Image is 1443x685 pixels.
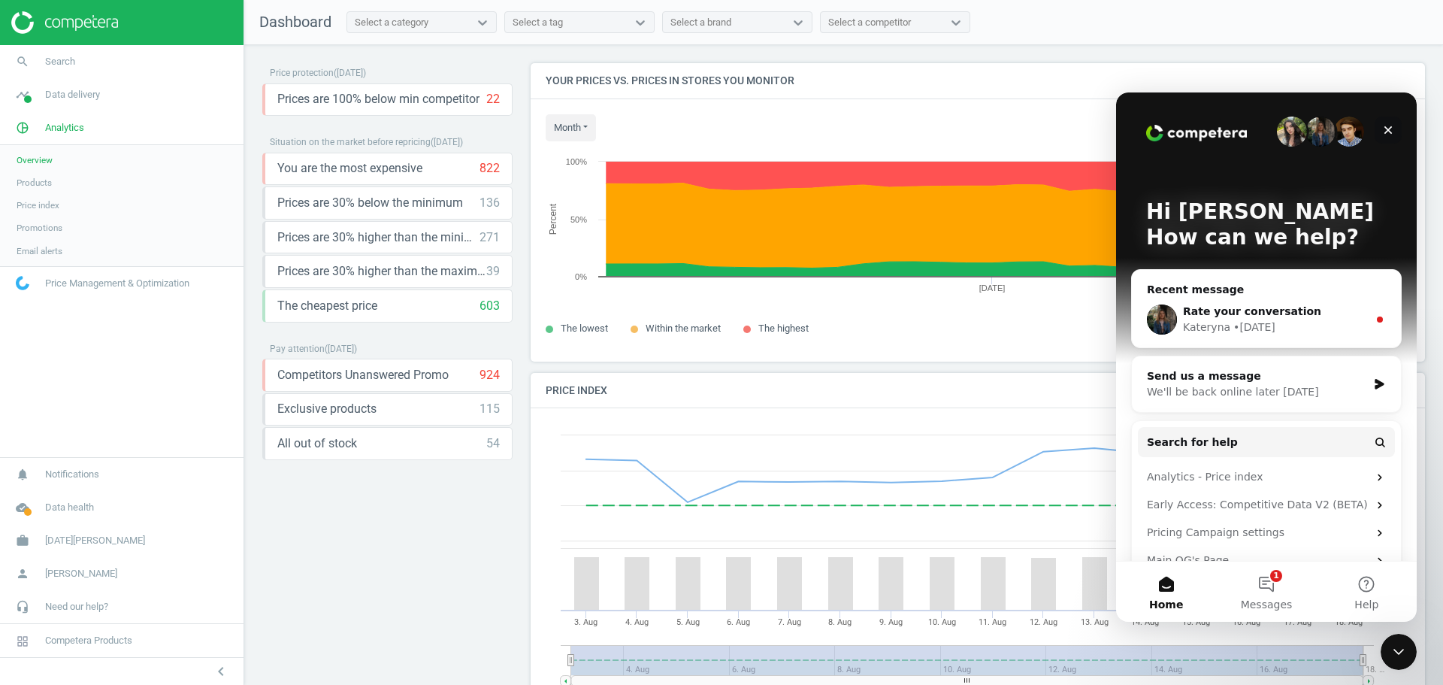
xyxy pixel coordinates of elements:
[928,617,956,627] tspan: 10. Aug
[16,276,29,290] img: wGWNvw8QSZomAAAAABJRU5ErkJggg==
[479,229,500,246] div: 271
[486,263,500,280] div: 39
[17,177,52,189] span: Products
[531,373,1425,408] h4: Price Index
[17,199,59,211] span: Price index
[11,11,118,34] img: ajHJNr6hYgQAAAAASUVORK5CYII=
[355,16,428,29] div: Select a category
[1233,617,1260,627] tspan: 16. Aug
[45,567,117,580] span: [PERSON_NAME]
[431,137,463,147] span: ( [DATE] )
[546,114,596,141] button: month
[979,617,1006,627] tspan: 11. Aug
[277,367,449,383] span: Competitors Unanswered Promo
[1366,665,1384,674] tspan: 18. …
[45,121,84,135] span: Analytics
[8,493,37,522] i: cloud_done
[45,600,108,614] span: Need our help?
[828,16,911,29] div: Select a competitor
[879,617,903,627] tspan: 9. Aug
[45,55,75,68] span: Search
[575,272,587,281] text: 0%
[17,222,62,234] span: Promotions
[531,63,1425,99] h4: Your prices vs. prices in stores you monitor
[670,16,731,29] div: Select a brand
[561,323,608,334] span: The lowest
[277,229,479,246] span: Prices are 30% higher than the minimum
[8,80,37,109] i: timeline
[8,460,37,489] i: notifications
[277,91,479,108] span: Prices are 100% below min competitor
[676,617,700,627] tspan: 5. Aug
[270,137,431,147] span: Situation on the market before repricing
[479,160,500,177] div: 822
[8,47,37,76] i: search
[277,298,377,314] span: The cheapest price
[277,195,463,211] span: Prices are 30% below the minimum
[270,68,334,78] span: Price protection
[479,195,500,211] div: 136
[479,298,500,314] div: 603
[566,157,587,166] text: 100%
[646,323,721,334] span: Within the market
[334,68,366,78] span: ( [DATE] )
[1335,617,1363,627] tspan: 18. Aug
[8,559,37,588] i: person
[625,617,649,627] tspan: 4. Aug
[45,88,100,102] span: Data delivery
[277,435,357,452] span: All out of stock
[45,277,189,290] span: Price Management & Optimization
[1284,617,1311,627] tspan: 17. Aug
[1081,617,1109,627] tspan: 13. Aug
[202,662,240,681] button: chevron_left
[45,468,99,481] span: Notifications
[727,617,750,627] tspan: 6. Aug
[212,662,230,680] i: chevron_left
[548,203,558,235] tspan: Percent
[8,114,37,142] i: pie_chart_outlined
[8,526,37,555] i: work
[570,215,587,224] text: 50%
[17,154,53,166] span: Overview
[513,16,563,29] div: Select a tag
[325,344,357,354] span: ( [DATE] )
[45,534,145,547] span: [DATE][PERSON_NAME]
[277,401,377,417] span: Exclusive products
[1182,617,1210,627] tspan: 15. Aug
[45,634,132,647] span: Competera Products
[486,435,500,452] div: 54
[1131,617,1159,627] tspan: 14. Aug
[486,91,500,108] div: 22
[979,283,1006,292] tspan: [DATE]
[574,617,597,627] tspan: 3. Aug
